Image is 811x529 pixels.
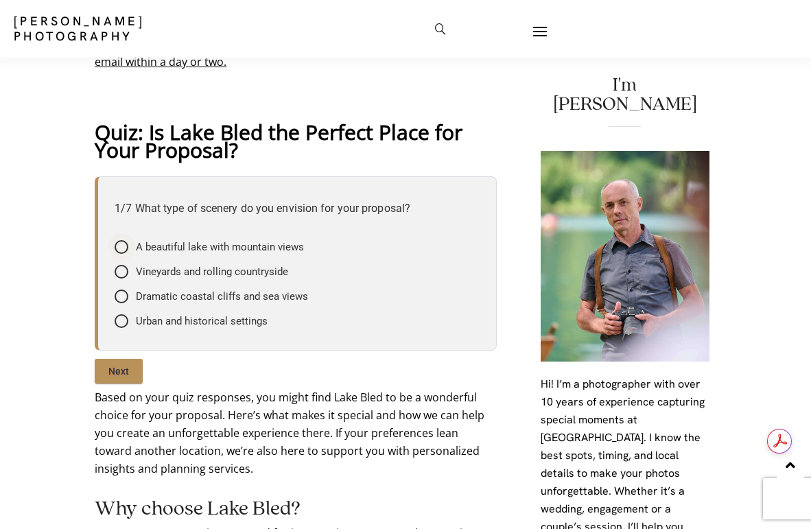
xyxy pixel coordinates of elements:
a: icon-magnifying-glass34 [428,16,453,41]
input: Next [95,359,143,384]
span: Urban and historical settings [136,314,268,328]
p: Based on your quiz responses, you might find Lake Bled to be a wonderful choice for your proposal... [95,388,497,478]
h2: Why choose Lake Bled? [95,499,497,519]
h2: I'm [PERSON_NAME] [541,75,709,114]
span: Dramatic coastal cliffs and sea views [136,290,308,303]
p: 1/7 What type of scenery do you envision for your proposal? [115,200,480,217]
span: A beautiful lake with mountain views [136,240,304,254]
a: [PERSON_NAME] Photography [14,14,239,44]
span: Vineyards and rolling countryside [136,265,288,279]
span: Quiz: Is Lake Bled the Perfect Place for Your Proposal? [95,124,497,159]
